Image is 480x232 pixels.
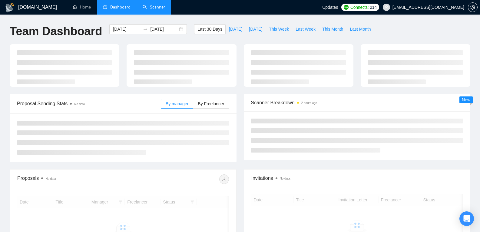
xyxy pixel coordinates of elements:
[462,97,470,102] span: New
[110,5,131,10] span: Dashboard
[198,101,224,106] span: By Freelancer
[459,211,474,226] div: Open Intercom Messenger
[143,27,148,32] span: swap-right
[346,24,374,34] button: Last Month
[45,177,56,180] span: No data
[73,5,91,10] a: homeHome
[17,174,123,184] div: Proposals
[301,101,317,105] time: 2 hours ago
[468,5,477,10] span: setting
[251,99,463,106] span: Scanner Breakdown
[143,5,165,10] a: searchScanner
[319,24,346,34] button: This Month
[280,177,290,180] span: No data
[10,24,102,39] h1: Team Dashboard
[113,26,141,32] input: Start date
[249,26,262,32] span: [DATE]
[246,24,266,34] button: [DATE]
[194,24,226,34] button: Last 30 Days
[103,5,107,9] span: dashboard
[322,5,338,10] span: Updates
[384,5,389,9] span: user
[350,4,369,11] span: Connects:
[143,27,148,32] span: to
[292,24,319,34] button: Last Week
[296,26,316,32] span: Last Week
[166,101,188,106] span: By manager
[269,26,289,32] span: This Week
[350,26,371,32] span: Last Month
[5,3,15,12] img: logo
[468,5,478,10] a: setting
[17,100,161,107] span: Proposal Sending Stats
[150,26,178,32] input: End date
[74,103,85,106] span: No data
[370,4,376,11] span: 214
[468,2,478,12] button: setting
[344,5,349,10] img: upwork-logo.png
[251,174,463,182] span: Invitations
[226,24,246,34] button: [DATE]
[266,24,292,34] button: This Week
[322,26,343,32] span: This Month
[197,26,222,32] span: Last 30 Days
[229,26,242,32] span: [DATE]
